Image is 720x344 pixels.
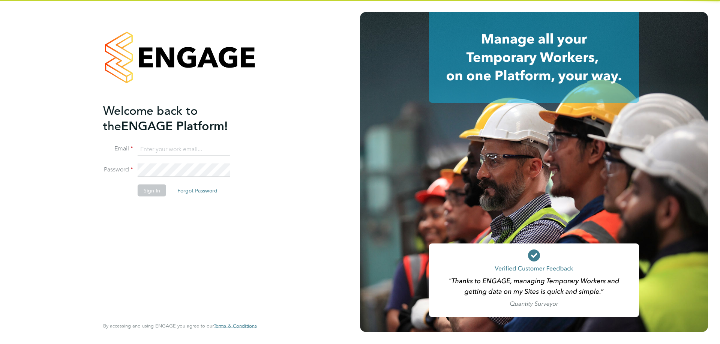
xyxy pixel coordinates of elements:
a: Terms & Conditions [214,323,257,329]
h2: ENGAGE Platform! [103,103,249,134]
span: Terms & Conditions [214,323,257,329]
input: Enter your work email... [138,143,230,156]
span: Welcome back to the [103,103,198,133]
label: Password [103,166,133,174]
span: By accessing and using ENGAGE you agree to our [103,323,257,329]
button: Sign In [138,185,166,197]
label: Email [103,145,133,153]
button: Forgot Password [171,185,223,197]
